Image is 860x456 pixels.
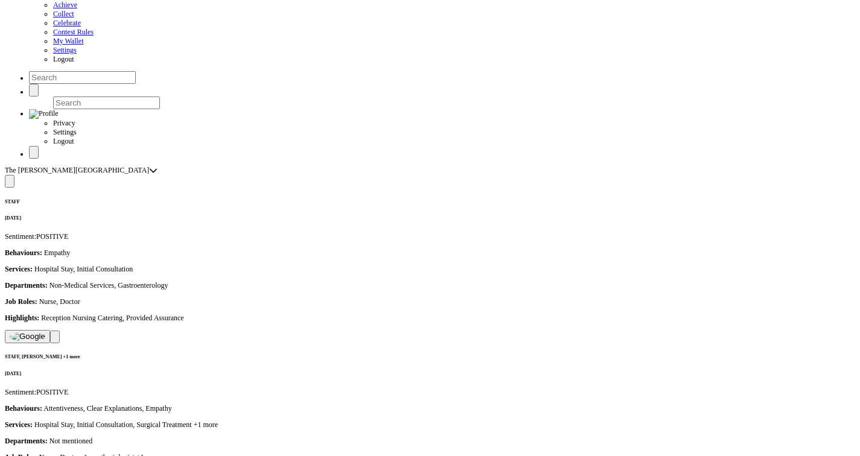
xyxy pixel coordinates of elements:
strong: Services: [5,265,33,273]
img: Google [10,332,45,341]
span: Logout [53,137,74,145]
p: Hospital Stay, Initial Consultation [5,265,855,274]
h6: STAFF [5,199,855,204]
h6: [DATE] [5,215,855,221]
p: Hospital Stay, Initial Consultation, Surgical Treatment +1 more [5,420,855,429]
span: Logout [53,55,74,63]
span: Sentiment: POSITIVE [5,232,68,241]
p: Empathy [5,249,855,258]
p: Non-Medical Services, Gastroenterology [5,281,855,290]
button: View review [5,330,50,343]
a: Achieve [53,1,77,9]
span: The [PERSON_NAME][GEOGRAPHIC_DATA] [5,166,149,175]
p: Attentiveness, Clear Explanations, Empathy [5,404,855,413]
strong: Services: [5,420,33,429]
input: Search [53,97,160,109]
h6: [DATE] [5,371,855,376]
span: Settings [53,128,77,136]
input: Search [29,71,136,84]
div: Select a location [149,166,158,175]
strong: Job Roles: [5,297,37,306]
h6: STAFF, [PERSON_NAME] +1 more [5,354,855,359]
p: Not mentioned [5,437,855,446]
strong: Behaviours: [5,249,42,257]
strong: Departments: [5,437,48,445]
a: My Wallet [53,37,83,45]
a: Celebrate [53,19,81,27]
strong: Highlights: [5,314,39,322]
span: Sentiment: POSITIVE [5,388,68,396]
a: Contest Rules [53,28,94,36]
p: Reception Nursing Catering, Provided Assurance [5,314,855,323]
span: Privacy [53,119,75,127]
p: Nurse, Doctor [5,297,855,306]
strong: Departments: [5,281,48,290]
img: Profile [29,109,59,119]
strong: Behaviours: [5,404,42,413]
a: Settings [53,46,77,54]
a: Collect [53,10,74,18]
